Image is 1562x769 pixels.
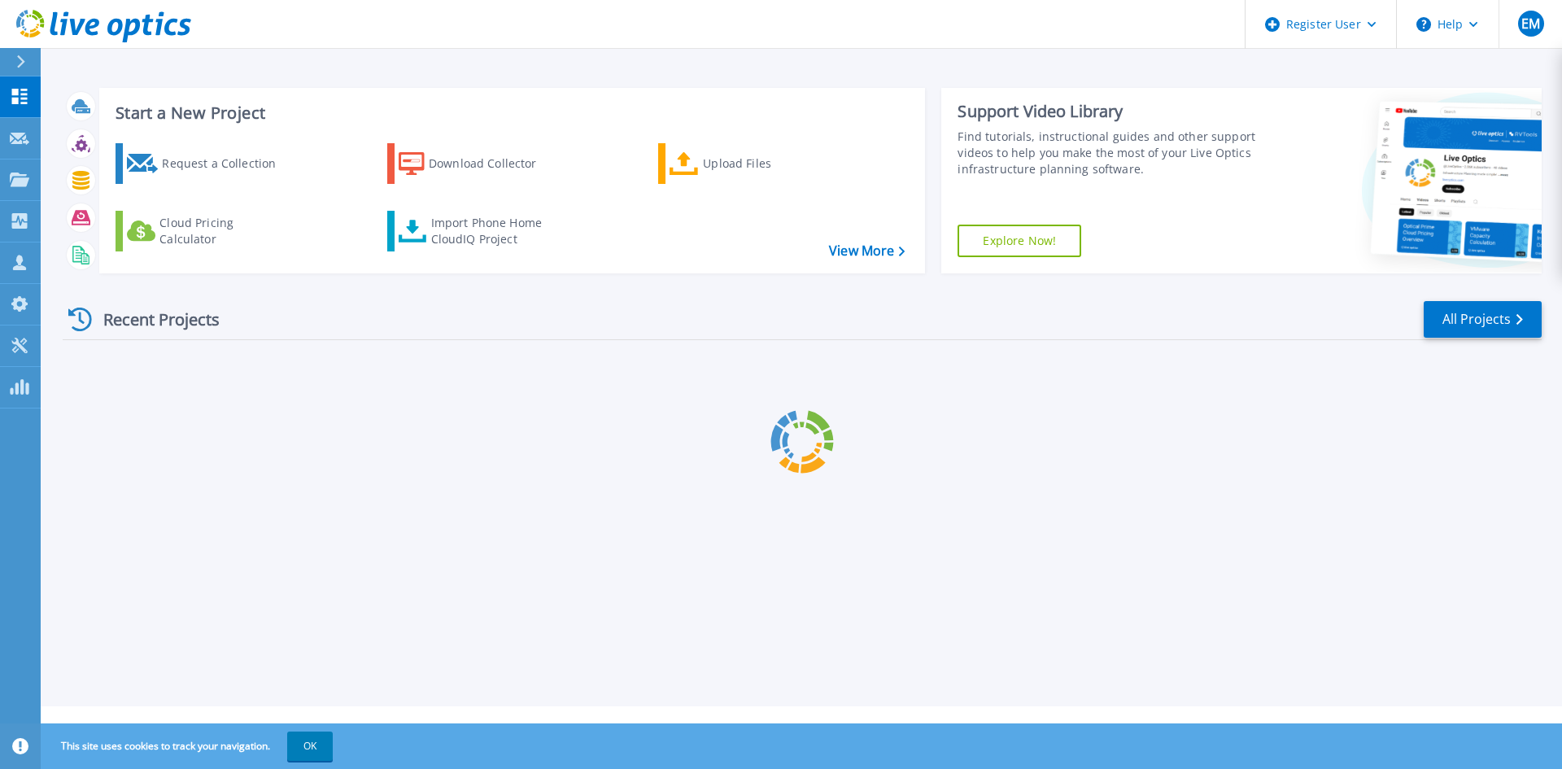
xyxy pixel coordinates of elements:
[1521,17,1540,30] span: EM
[287,732,333,761] button: OK
[116,104,905,122] h3: Start a New Project
[829,243,905,259] a: View More
[658,143,840,184] a: Upload Files
[429,147,559,180] div: Download Collector
[958,101,1263,122] div: Support Video Library
[159,215,290,247] div: Cloud Pricing Calculator
[162,147,292,180] div: Request a Collection
[387,143,569,184] a: Download Collector
[63,299,242,339] div: Recent Projects
[958,225,1081,257] a: Explore Now!
[431,215,558,247] div: Import Phone Home CloudIQ Project
[116,143,297,184] a: Request a Collection
[958,129,1263,177] div: Find tutorials, instructional guides and other support videos to help you make the most of your L...
[703,147,833,180] div: Upload Files
[1424,301,1542,338] a: All Projects
[45,732,333,761] span: This site uses cookies to track your navigation.
[116,211,297,251] a: Cloud Pricing Calculator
